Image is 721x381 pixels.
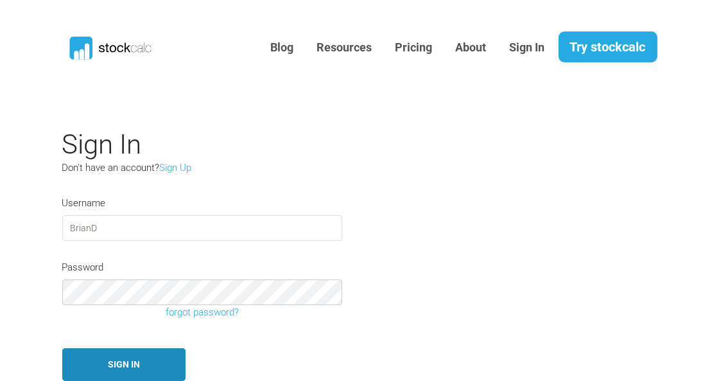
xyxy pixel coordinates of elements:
[62,161,309,175] p: Don't have an account?
[261,32,304,64] a: Blog
[62,348,186,381] button: Sign In
[559,31,657,62] a: Try stockcalc
[308,32,382,64] a: Resources
[53,305,352,320] a: forgot password?
[386,32,442,64] a: Pricing
[62,196,106,211] label: Username
[160,162,192,173] a: Sign Up
[500,32,555,64] a: Sign In
[446,32,496,64] a: About
[62,260,104,275] label: Password
[62,128,557,161] h2: Sign In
